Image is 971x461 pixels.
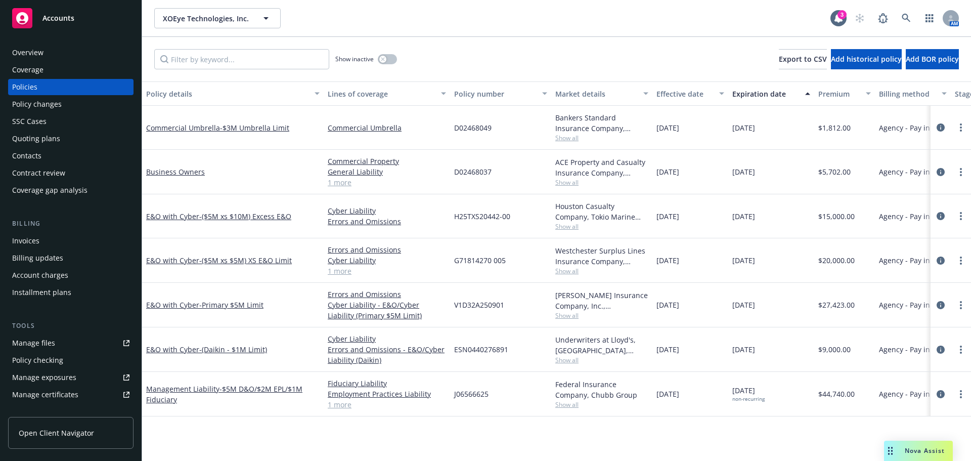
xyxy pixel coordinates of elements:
span: Show all [555,222,648,231]
span: Show all [555,311,648,320]
div: Contract review [12,165,65,181]
div: [PERSON_NAME] Insurance Company, Inc., [PERSON_NAME] Group [555,290,648,311]
div: Manage certificates [12,387,78,403]
span: H25TXS20442-00 [454,211,510,222]
a: more [955,166,967,178]
a: Commercial Umbrella [328,122,446,133]
span: Show all [555,400,648,409]
span: - ($5M xs $5M) XS E&O Limit [199,256,292,265]
span: D02468049 [454,122,492,133]
div: Billing [8,219,134,229]
div: Expiration date [732,89,799,99]
button: XOEye Technologies, Inc. [154,8,281,28]
a: Business Owners [146,167,205,177]
a: E&O with Cyber [146,212,291,221]
div: Contacts [12,148,41,164]
span: $5,702.00 [818,166,851,177]
a: Coverage gap analysis [8,182,134,198]
a: Quoting plans [8,131,134,147]
div: Policy number [454,89,536,99]
span: Show all [555,178,648,187]
a: Errors and Omissions [328,289,446,300]
div: Tools [8,321,134,331]
div: Premium [818,89,860,99]
a: Manage exposures [8,369,134,386]
a: E&O with Cyber [146,345,267,354]
a: Coverage [8,62,134,78]
div: Coverage gap analysis [12,182,87,198]
div: Houston Casualty Company, Tokio Marine HCC, RT Specialty Insurance Services, LLC (RSG Specialty, ... [555,201,648,222]
span: V1D32A250901 [454,300,504,310]
a: Manage files [8,335,134,351]
a: Commercial Property [328,156,446,166]
span: [DATE] [656,211,679,222]
a: E&O with Cyber [146,300,263,310]
span: $1,812.00 [818,122,851,133]
button: Add BOR policy [906,49,959,69]
span: J06566625 [454,389,489,399]
div: Drag to move [884,441,897,461]
span: ESN0440276891 [454,344,508,355]
a: Policy checking [8,352,134,368]
span: [DATE] [732,300,755,310]
a: Cyber Liability - E&O/Cyber Liability (Primary $5M Limit) [328,300,446,321]
a: circleInformation [935,388,947,400]
span: $20,000.00 [818,255,855,266]
a: more [955,344,967,356]
span: XOEye Technologies, Inc. [163,13,250,24]
div: SSC Cases [12,113,47,130]
a: Management Liability [146,384,302,404]
span: Accounts [42,14,74,22]
a: more [955,299,967,311]
div: Manage exposures [12,369,76,386]
div: Westchester Surplus Lines Insurance Company, Chubb Group, RT Specialty Insurance Services, LLC (R... [555,245,648,267]
div: Manage files [12,335,55,351]
div: Policies [12,79,37,95]
div: Account charges [12,267,68,283]
div: Lines of coverage [328,89,435,99]
span: Show all [555,134,648,142]
div: Bankers Standard Insurance Company, Chubb Group [555,112,648,134]
span: Agency - Pay in full [879,300,943,310]
span: Agency - Pay in full [879,389,943,399]
a: more [955,121,967,134]
a: Accounts [8,4,134,32]
div: Overview [12,45,43,61]
span: D02468037 [454,166,492,177]
button: Policy details [142,81,324,106]
a: Report a Bug [873,8,893,28]
a: Account charges [8,267,134,283]
div: Underwriters at Lloyd's, [GEOGRAPHIC_DATA], [PERSON_NAME] of London, CFC Underwriting [555,334,648,356]
span: G71814270 005 [454,255,506,266]
a: E&O with Cyber [146,256,292,265]
a: more [955,388,967,400]
a: Commercial Umbrella [146,123,289,133]
span: $27,423.00 [818,300,855,310]
span: [DATE] [732,385,765,402]
button: Policy number [450,81,551,106]
a: circleInformation [935,255,947,267]
span: [DATE] [656,389,679,399]
span: [DATE] [732,122,755,133]
span: $15,000.00 [818,211,855,222]
span: - ($5M xs $10M) Excess E&O [199,212,291,221]
span: [DATE] [656,166,679,177]
button: Expiration date [728,81,814,106]
input: Filter by keyword... [154,49,329,69]
a: Billing updates [8,250,134,266]
div: Manage claims [12,404,63,420]
a: SSC Cases [8,113,134,130]
button: Lines of coverage [324,81,450,106]
button: Billing method [875,81,951,106]
button: Effective date [652,81,728,106]
div: Quoting plans [12,131,60,147]
span: Add BOR policy [906,54,959,64]
a: circleInformation [935,121,947,134]
span: [DATE] [732,211,755,222]
div: Policy checking [12,352,63,368]
a: Policies [8,79,134,95]
span: [DATE] [656,344,679,355]
span: Show all [555,267,648,275]
a: circleInformation [935,210,947,222]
